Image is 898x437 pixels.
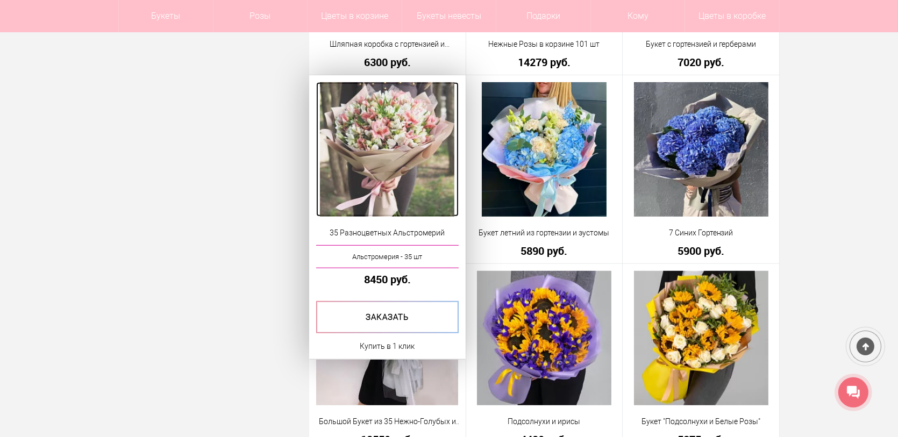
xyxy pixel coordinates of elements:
[473,56,616,68] a: 14279 руб.
[316,274,459,285] a: 8450 руб.
[634,271,768,405] img: Букет "Подсолнухи и Белые Розы"
[477,271,611,405] img: Подсолнухи и ирисы
[473,227,616,239] a: Букет летний из гортензии и эустомы
[473,416,616,427] a: Подсолнухи и ирисы
[316,245,459,268] a: Альстромерия - 35 шт
[630,39,772,50] a: Букет с гортензией и герберами
[473,39,616,50] a: Нежные Розы в корзине 101 шт
[630,416,772,427] a: Букет "Подсолнухи и Белые Розы"
[473,245,616,256] a: 5890 руб.
[316,56,459,68] a: 6300 руб.
[316,416,459,427] a: Большой Букет из 35 Нежно-Голубых и Фиолетовых Гипсофил
[320,82,454,217] img: 35 Разноцветных Альстромерий
[634,82,768,217] img: 7 Синих Гортензий
[482,82,607,217] img: Букет летний из гортензии и эустомы
[630,56,772,68] a: 7020 руб.
[316,227,459,239] a: 35 Разноцветных Альстромерий
[316,39,459,50] a: Шляпная коробка с гортензией и розами
[360,340,415,353] a: Купить в 1 клик
[630,245,772,256] a: 5900 руб.
[630,227,772,239] a: 7 Синих Гортензий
